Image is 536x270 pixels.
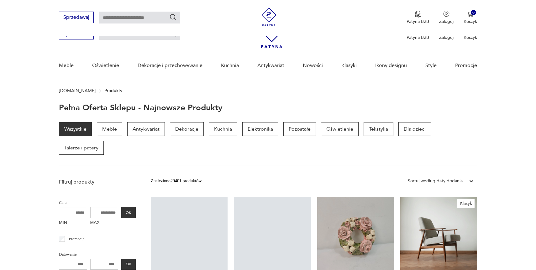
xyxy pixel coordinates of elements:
a: Sprzedawaj [59,32,94,36]
a: [DOMAIN_NAME] [59,88,96,93]
a: Dekoracje i przechowywanie [138,54,202,78]
p: Patyna B2B [407,34,429,40]
a: Kuchnia [221,54,239,78]
button: Patyna B2B [407,11,429,24]
p: Promocja [69,236,84,242]
p: Koszyk [464,34,477,40]
p: Koszyk [464,18,477,24]
p: Zaloguj [439,18,454,24]
a: Elektronika [242,122,278,136]
a: Ikona medaluPatyna B2B [407,11,429,24]
a: Meble [97,122,122,136]
a: Talerze i patery [59,141,104,155]
button: Szukaj [169,13,177,21]
a: Antykwariat [257,54,284,78]
p: Cena [59,199,136,206]
a: Nowości [303,54,323,78]
a: Promocje [455,54,477,78]
button: 0Koszyk [464,11,477,24]
img: Ikonka użytkownika [443,11,449,17]
p: Datowanie [59,251,136,258]
a: Wszystkie [59,122,92,136]
p: Patyna B2B [407,18,429,24]
a: Pozostałe [283,122,316,136]
p: Filtruj produkty [59,179,136,185]
img: Patyna - sklep z meblami i dekoracjami vintage [260,8,278,26]
label: MIN [59,218,87,228]
a: Dla dzieci [398,122,431,136]
label: MAX [90,218,118,228]
a: Sprzedawaj [59,16,94,20]
button: OK [121,207,136,218]
a: Antykwariat [127,122,165,136]
h1: Pełna oferta sklepu - najnowsze produkty [59,103,223,112]
p: Zaloguj [439,34,454,40]
a: Ikony designu [375,54,407,78]
p: Produkty [104,88,122,93]
a: Style [425,54,437,78]
img: Ikona koszyka [467,11,473,17]
a: Oświetlenie [92,54,119,78]
button: OK [121,259,136,270]
div: Sortuj według daty dodania [408,178,463,184]
a: Oświetlenie [321,122,359,136]
button: Sprzedawaj [59,12,94,23]
a: Kuchnia [209,122,237,136]
a: Tekstylia [364,122,393,136]
div: 0 [471,10,476,15]
button: Zaloguj [439,11,454,24]
div: Znaleziono 29401 produktów [151,178,202,184]
a: Klasyki [341,54,357,78]
a: Dekoracje [170,122,204,136]
a: Meble [59,54,74,78]
img: Ikona medalu [415,11,421,18]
